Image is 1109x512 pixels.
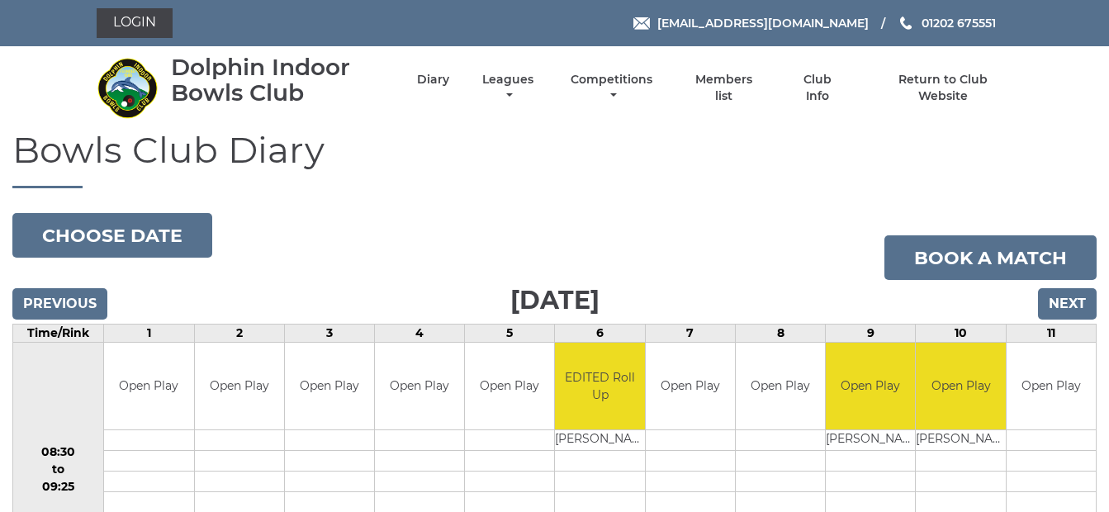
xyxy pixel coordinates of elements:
td: 11 [1006,325,1096,343]
a: Login [97,8,173,38]
span: [EMAIL_ADDRESS][DOMAIN_NAME] [657,16,869,31]
td: 7 [645,325,735,343]
img: Email [633,17,650,30]
a: Diary [417,72,449,88]
a: Phone us 01202 675551 [898,14,996,32]
td: 2 [194,325,284,343]
td: 10 [916,325,1006,343]
td: EDITED Roll Up [555,343,644,429]
td: Open Play [195,343,284,429]
td: Time/Rink [13,325,104,343]
td: [PERSON_NAME] [916,429,1005,450]
a: Members list [685,72,761,104]
button: Choose date [12,213,212,258]
td: 5 [465,325,555,343]
td: Open Play [916,343,1005,429]
a: Return to Club Website [873,72,1012,104]
td: 4 [375,325,465,343]
td: Open Play [465,343,554,429]
input: Next [1038,288,1097,320]
td: Open Play [736,343,825,429]
td: 1 [104,325,194,343]
td: Open Play [285,343,374,429]
td: 6 [555,325,645,343]
td: Open Play [104,343,193,429]
img: Phone us [900,17,912,30]
div: Dolphin Indoor Bowls Club [171,55,388,106]
td: Open Play [375,343,464,429]
img: Dolphin Indoor Bowls Club [97,57,159,119]
a: Email [EMAIL_ADDRESS][DOMAIN_NAME] [633,14,869,32]
a: Book a match [884,235,1097,280]
td: Open Play [1007,343,1096,429]
td: Open Play [826,343,915,429]
h1: Bowls Club Diary [12,130,1097,188]
a: Leagues [478,72,538,104]
input: Previous [12,288,107,320]
span: 01202 675551 [922,16,996,31]
td: 3 [284,325,374,343]
a: Competitions [567,72,657,104]
td: [PERSON_NAME] [826,429,915,450]
td: [PERSON_NAME] [555,429,644,450]
td: 9 [826,325,916,343]
td: Open Play [646,343,735,429]
td: 8 [735,325,825,343]
a: Club Info [791,72,845,104]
